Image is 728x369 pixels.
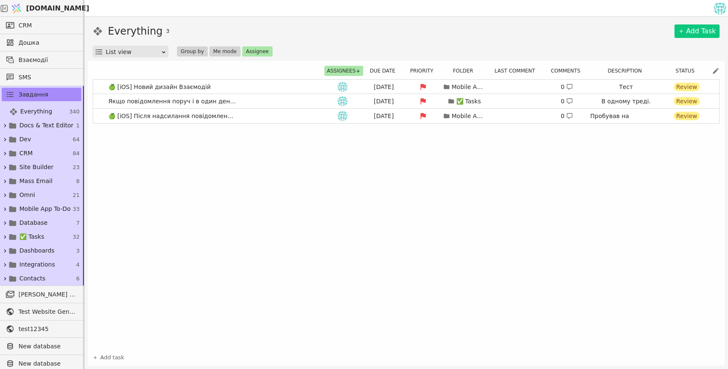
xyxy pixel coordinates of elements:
div: Status [666,66,709,76]
a: Дошка [2,36,81,49]
a: 🍏 [iOS] Після надсилання повідомлення його не видноih[DATE]Mobile App To-Do0 Пробував на [GEOGRAP... [93,109,719,123]
span: 3 [76,247,80,255]
div: Review [674,83,700,91]
span: Взаємодії [19,56,77,65]
a: SMS [2,70,81,84]
button: Assignee [242,46,273,57]
span: 21 [72,191,80,199]
div: [DATE] [365,112,403,121]
a: Взаємодії [2,53,81,67]
div: Due date [366,66,404,76]
span: ✅ Tasks [19,232,44,241]
a: Test Website General template [2,305,81,318]
span: 6 [76,275,80,283]
div: Last comment [490,66,545,76]
span: Test Website General template [19,307,77,316]
button: Me mode [209,46,241,57]
img: Logo [10,0,23,16]
img: ih [337,82,348,92]
span: Contacts [19,274,45,283]
span: 23 [72,163,80,172]
div: [DATE] [365,83,403,92]
span: Завдання [19,90,48,99]
span: Дошка [19,38,77,47]
a: New database [2,339,81,353]
a: CRM [2,19,81,32]
span: 1 [76,121,80,130]
p: Mobile App To-Do [452,83,485,92]
button: Comments [548,66,588,76]
img: 5aac599d017e95b87b19a5333d21c178 [714,2,726,15]
span: 340 [69,108,80,116]
div: 0 [561,97,573,106]
span: Docs & Text Editor [19,121,73,130]
span: [DOMAIN_NAME] [26,3,89,13]
span: CRM [19,21,32,30]
div: List view [106,46,161,58]
span: 🍏 [iOS] Після надсилання повідомлення його не видно [105,110,240,122]
div: Folder [444,66,487,76]
p: ✅ Tasks [456,97,481,106]
span: Add task [100,353,124,362]
span: Mobile App To-Do [19,205,71,213]
span: Dashboards [19,246,54,255]
span: Mass Email [19,177,53,186]
span: 64 [72,135,80,144]
span: Database [19,218,48,227]
img: ih [337,111,348,121]
span: Integrations [19,260,55,269]
span: 32 [72,233,80,241]
p: Пробував на [GEOGRAPHIC_DATA] [590,112,662,129]
button: Folder [450,66,481,76]
span: 33 [72,205,80,213]
button: Description [605,66,649,76]
h1: Everything [108,24,163,39]
span: Everything [20,107,52,116]
a: 🍏 [iOS] Новий дизайн Взаємодійih[DATE]Mobile App To-Do0 ТестReview [93,80,719,94]
span: New database [19,342,77,351]
div: 0 [561,83,573,92]
span: SMS [19,73,77,82]
span: Site Builder [19,163,54,172]
p: Mobile App To-Do [452,112,485,121]
span: 8 [76,177,80,186]
button: Group by [177,46,208,57]
span: 84 [72,149,80,158]
span: 3 [166,27,169,35]
button: Due date [367,66,403,76]
img: ih [337,96,348,106]
div: Review [674,112,700,120]
a: test12345 [2,322,81,336]
button: Last comment [492,66,543,76]
a: Add task [93,353,124,362]
a: [PERSON_NAME] розсилки [2,288,81,301]
span: Якщо повідомлення поруч і в один день то мають бути разом [105,95,240,108]
span: test12345 [19,325,77,334]
a: Якщо повідомлення поруч і в один день то мають бути разомih[DATE]✅ Tasks0 В одному треді.Review [93,94,719,108]
span: Omni [19,191,35,199]
button: Assignees [324,66,363,76]
span: CRM [19,149,33,158]
button: Priority [407,66,441,76]
span: Dev [19,135,31,144]
a: Завдання [2,88,81,101]
span: 7 [76,219,80,227]
button: Status [673,66,702,76]
a: Add Task [674,24,720,38]
div: Description [591,66,663,76]
div: [DATE] [365,97,403,106]
div: Review [674,97,700,105]
span: 4 [76,261,80,269]
div: 0 [561,112,573,121]
div: Assignees [325,66,363,76]
a: [DOMAIN_NAME] [8,0,84,16]
p: Тест [619,83,633,92]
p: В одному треді. [602,97,651,106]
span: [PERSON_NAME] розсилки [19,290,77,299]
span: 🍏 [iOS] Новий дизайн Взаємодій [105,81,214,93]
span: New database [19,359,77,368]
